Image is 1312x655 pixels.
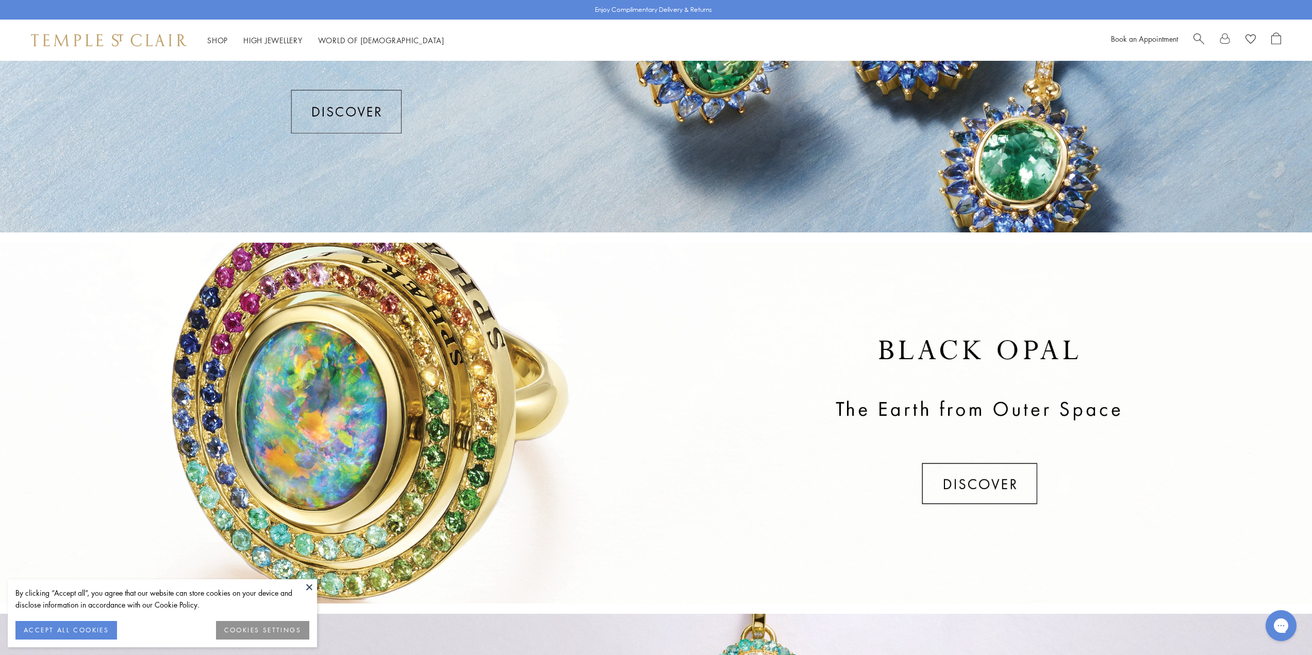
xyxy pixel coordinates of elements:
a: Open Shopping Bag [1271,32,1281,48]
button: ACCEPT ALL COOKIES [15,621,117,640]
div: By clicking “Accept all”, you agree that our website can store cookies on your device and disclos... [15,587,309,611]
a: Search [1193,32,1204,48]
a: Book an Appointment [1111,33,1178,44]
button: COOKIES SETTINGS [216,621,309,640]
img: Temple St. Clair [31,34,187,46]
a: ShopShop [207,35,228,45]
a: View Wishlist [1245,32,1256,48]
iframe: Gorgias live chat messenger [1260,607,1302,645]
a: High JewelleryHigh Jewellery [243,35,303,45]
p: Enjoy Complimentary Delivery & Returns [595,5,712,15]
a: World of [DEMOGRAPHIC_DATA]World of [DEMOGRAPHIC_DATA] [318,35,444,45]
nav: Main navigation [207,34,444,47]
